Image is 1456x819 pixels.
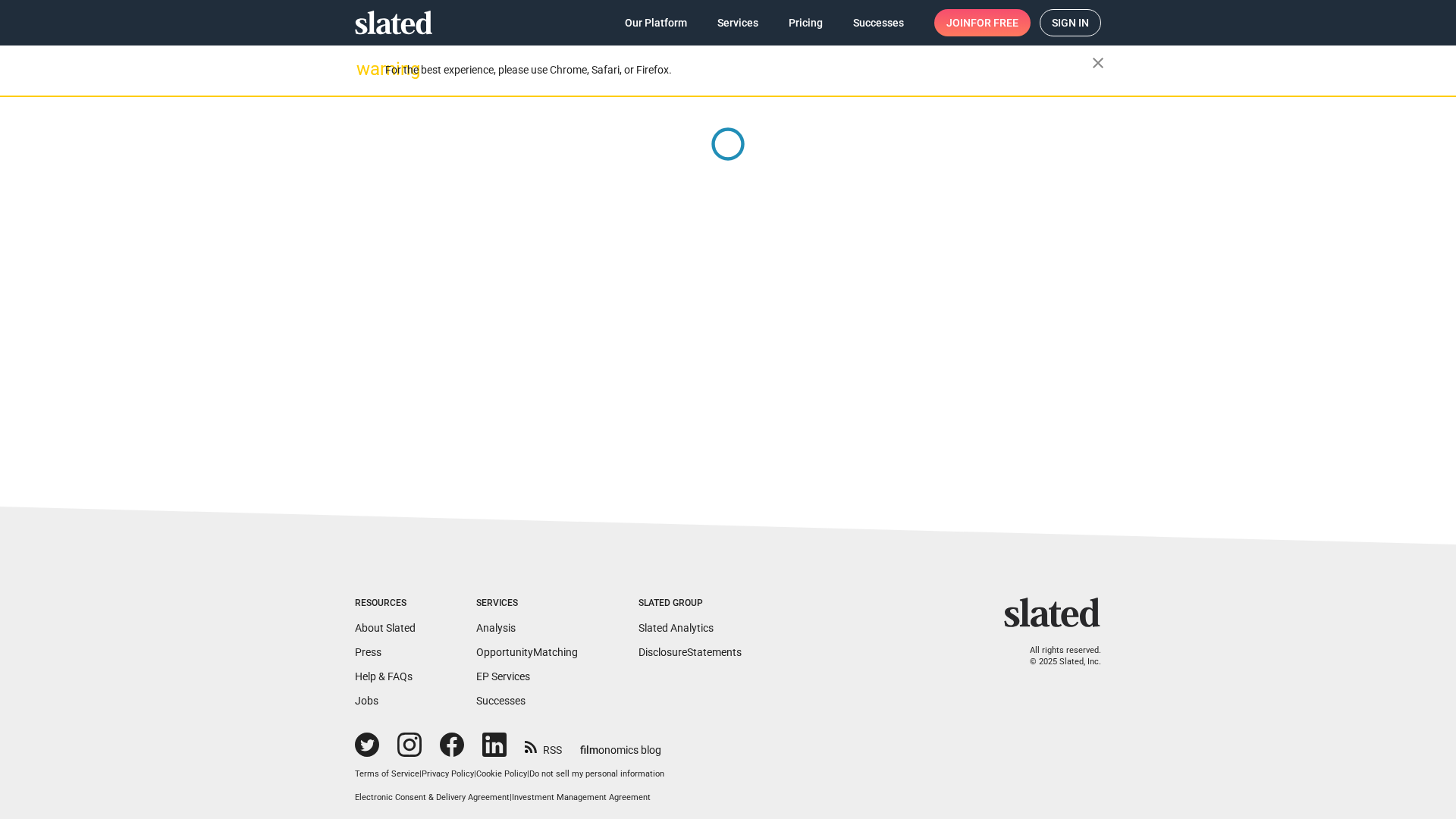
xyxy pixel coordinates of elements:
[1014,645,1101,667] p: All rights reserved. © 2025 Slated, Inc.
[946,9,1018,36] span: Join
[613,9,699,36] a: Our Platform
[476,769,527,779] a: Cookie Policy
[639,622,714,634] a: Slated Analytics
[529,769,664,780] button: Do not sell my personal information
[705,9,770,36] a: Services
[639,646,742,658] a: DisclosureStatements
[355,769,419,779] a: Terms of Service
[1089,54,1107,72] mat-icon: close
[355,598,416,610] div: Resources
[355,622,416,634] a: About Slated
[419,769,422,779] span: |
[476,646,578,658] a: OpportunityMatching
[356,60,375,78] mat-icon: warning
[355,646,381,658] a: Press
[385,60,1092,80] div: For the best experience, please use Chrome, Safari, or Firefox.
[777,9,835,36] a: Pricing
[717,9,758,36] span: Services
[580,731,661,758] a: filmonomics blog
[476,695,526,707] a: Successes
[1052,10,1089,36] span: Sign in
[971,9,1018,36] span: for free
[510,792,512,802] span: |
[476,598,578,610] div: Services
[580,744,598,756] span: film
[1040,9,1101,36] a: Sign in
[355,792,510,802] a: Electronic Consent & Delivery Agreement
[355,670,413,682] a: Help & FAQs
[474,769,476,779] span: |
[476,670,530,682] a: EP Services
[355,695,378,707] a: Jobs
[512,792,651,802] a: Investment Management Agreement
[527,769,529,779] span: |
[639,598,742,610] div: Slated Group
[422,769,474,779] a: Privacy Policy
[934,9,1031,36] a: Joinfor free
[525,734,562,758] a: RSS
[853,9,904,36] span: Successes
[789,9,823,36] span: Pricing
[476,622,516,634] a: Analysis
[625,9,687,36] span: Our Platform
[841,9,916,36] a: Successes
